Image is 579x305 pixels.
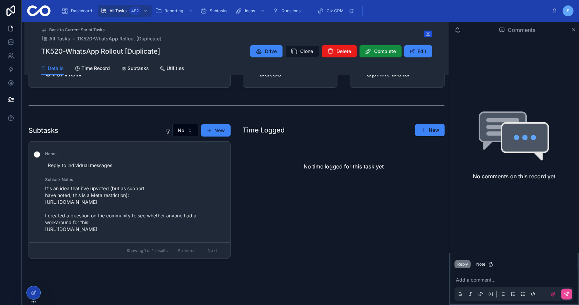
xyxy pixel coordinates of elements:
[98,5,152,17] a: All Tasks492
[82,65,110,72] span: Time Record
[128,65,149,72] span: Subtasks
[473,172,555,180] h2: No comments on this record yet
[167,65,185,72] span: Utilities
[360,45,402,57] button: Complete
[29,142,230,242] a: NameReply to individual messagesSubtask NotesIt's an idea that i've upvoted (but as support have ...
[243,125,285,135] h1: Time Logged
[75,62,110,76] a: Time Record
[315,5,358,17] a: Ciz CRM
[337,48,351,55] span: Delete
[41,35,71,42] a: All Tasks
[415,124,445,136] button: New
[322,45,357,57] button: Delete
[160,62,185,76] a: Utilities
[270,5,305,17] a: Questions
[48,162,219,169] span: Reply to individual messages
[45,151,222,157] span: Name
[508,26,535,34] span: Comments
[50,35,71,42] span: All Tasks
[121,62,149,76] a: Subtasks
[48,65,64,72] span: Details
[404,45,432,57] button: Edit
[567,8,570,14] span: S
[265,48,277,55] span: Drive
[476,262,494,267] div: Note
[45,177,222,182] span: Subtask Notes
[178,127,185,134] span: No
[172,124,198,137] button: Select Button
[374,48,396,55] span: Complete
[165,8,183,14] span: Reporting
[198,5,232,17] a: Subtasks
[45,185,222,233] span: It's an idea that i've upvoted (but as support have noted, this is a Meta restriction): [URL][DOM...
[50,27,105,33] span: Back to Current Sprint Tasks
[71,8,92,14] span: Dashboard
[27,5,51,16] img: App logo
[41,27,105,33] a: Back to Current Sprint Tasks
[110,8,127,14] span: All Tasks
[233,5,269,17] a: Ideas
[41,62,64,75] a: Details
[282,8,301,14] span: Questions
[41,47,160,56] h1: TK520-WhatsApp Rollout [Duplicate]
[304,162,384,171] h2: No time logged for this task yet
[250,45,283,57] button: Drive
[245,8,255,14] span: Ideas
[327,8,344,14] span: Ciz CRM
[474,260,496,268] button: Note
[127,248,168,253] span: Showing 1 of 1 results
[153,5,197,17] a: Reporting
[59,5,97,17] a: Dashboard
[455,260,471,268] button: Reply
[28,126,58,135] h1: Subtasks
[129,7,141,15] div: 492
[285,45,319,57] button: Clone
[301,48,313,55] span: Clone
[201,124,231,137] button: New
[77,35,162,42] a: TK520-WhatsApp Rollout [Duplicate]
[210,8,227,14] span: Subtasks
[56,3,552,18] div: scrollable content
